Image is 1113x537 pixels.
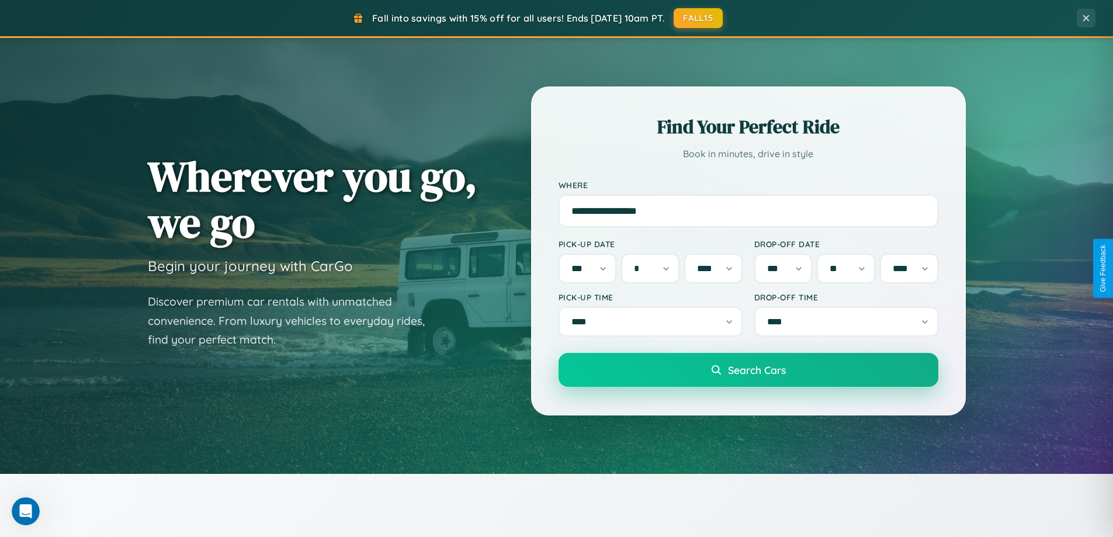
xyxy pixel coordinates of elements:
label: Where [559,180,938,190]
p: Book in minutes, drive in style [559,145,938,162]
h2: Find Your Perfect Ride [559,114,938,140]
p: Discover premium car rentals with unmatched convenience. From luxury vehicles to everyday rides, ... [148,292,440,349]
label: Drop-off Date [754,239,938,249]
span: Search Cars [728,363,786,376]
iframe: Intercom live chat [12,497,40,525]
label: Pick-up Date [559,239,743,249]
label: Pick-up Time [559,292,743,302]
button: Search Cars [559,353,938,387]
span: Fall into savings with 15% off for all users! Ends [DATE] 10am PT. [372,12,665,24]
label: Drop-off Time [754,292,938,302]
div: Give Feedback [1099,245,1107,292]
h1: Wherever you go, we go [148,153,477,245]
h3: Begin your journey with CarGo [148,257,353,275]
button: FALL15 [674,8,723,28]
